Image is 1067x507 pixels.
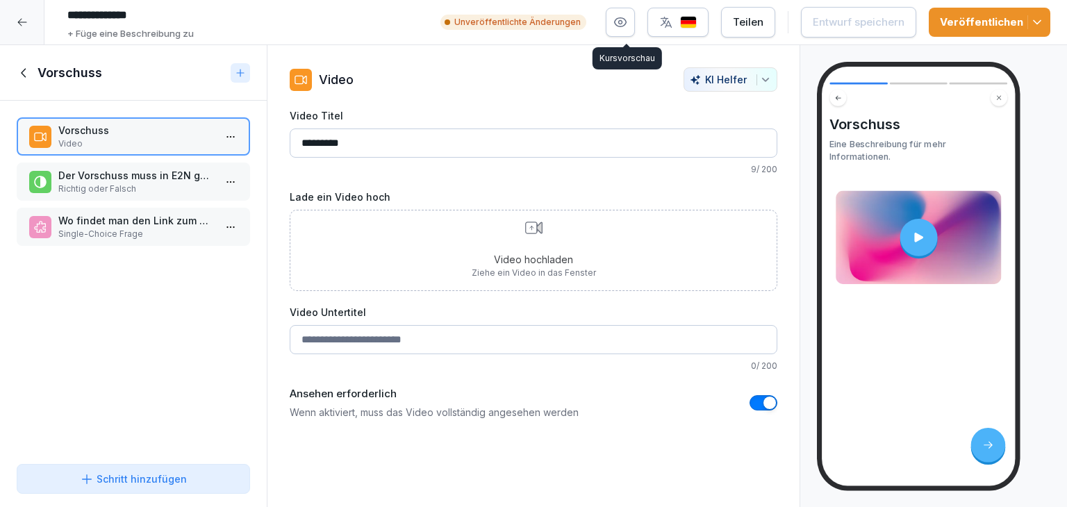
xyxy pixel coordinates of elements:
button: Veröffentlichen [929,8,1050,37]
label: Ansehen erforderlich [290,386,579,402]
button: Entwurf speichern [801,7,916,38]
div: Entwurf speichern [813,15,904,30]
label: Lade ein Video hoch [290,190,777,204]
h1: Vorschuss [38,65,102,81]
div: Teilen [733,15,763,30]
h4: Vorschuss [829,116,1007,133]
img: de.svg [680,16,697,29]
p: Wenn aktiviert, muss das Video vollständig angesehen werden [290,405,579,419]
p: 0 / 200 [290,360,777,372]
div: Wo findet man den Link zum Vorschuss?Single-Choice Frage [17,208,250,246]
div: Veröffentlichen [940,15,1039,30]
button: KI Helfer [684,67,777,92]
div: Schritt hinzufügen [80,472,187,486]
div: KI Helfer [690,74,771,85]
button: Schritt hinzufügen [17,464,250,494]
p: Der Vorschuss muss in E2N gebucht werden [58,168,214,183]
label: Video Untertitel [290,305,777,319]
p: Video hochladen [472,252,596,267]
p: Wo findet man den Link zum Vorschuss? [58,213,214,228]
div: Der Vorschuss muss in E2N gebucht werdenRichtig oder Falsch [17,163,250,201]
p: + Füge eine Beschreibung zu [67,27,194,41]
p: Ziehe ein Video in das Fenster [472,267,596,279]
p: Vorschuss [58,123,214,138]
p: Eine Beschreibung für mehr Informationen. [829,138,1007,163]
div: VorschussVideo [17,117,250,156]
label: Video Titel [290,108,777,123]
p: Video [58,138,214,150]
div: Kursvorschau [593,47,662,69]
p: Unveröffentlichte Änderungen [454,16,581,28]
button: Teilen [721,7,775,38]
p: 9 / 200 [290,163,777,176]
p: Single-Choice Frage [58,228,214,240]
p: Video [319,70,354,89]
p: Richtig oder Falsch [58,183,214,195]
